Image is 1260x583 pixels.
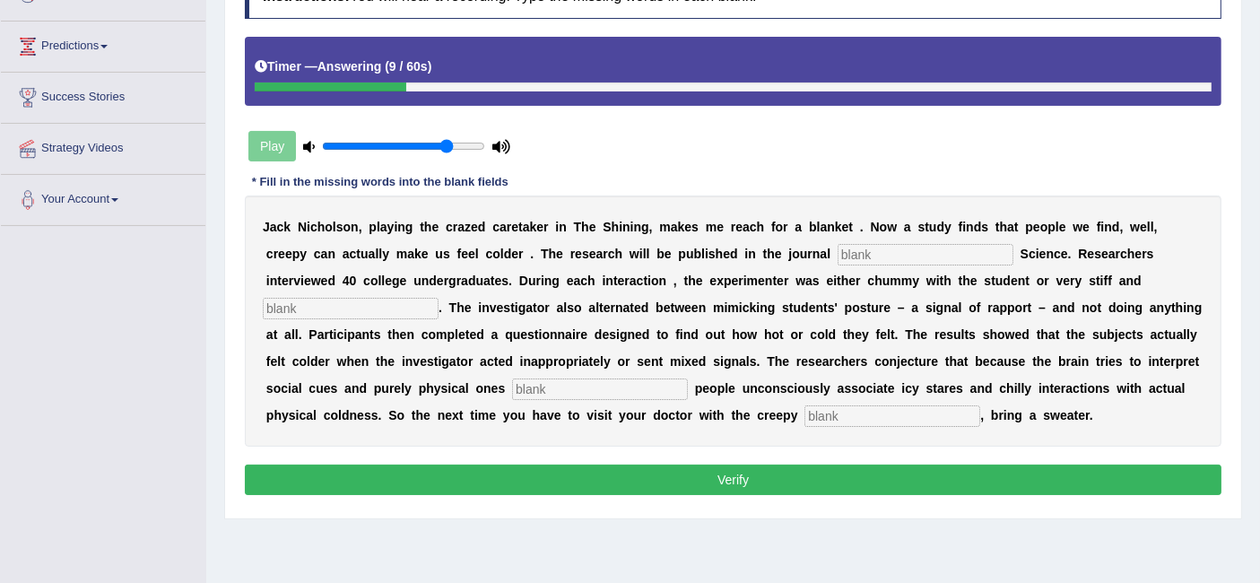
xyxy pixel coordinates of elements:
b: n [559,220,567,234]
b: e [618,274,625,288]
b: k [530,220,537,234]
b: l [375,247,378,261]
b: w [1130,220,1140,234]
b: a [630,274,637,288]
b: e [575,247,582,261]
b: c [277,220,284,234]
b: e [827,274,834,288]
b: n [605,274,613,288]
a: Predictions [1,22,205,66]
b: i [743,274,747,288]
b: r [518,247,523,261]
b: d [504,247,512,261]
div: * Fill in the missing words into the blank fields [245,173,516,190]
b: r [738,274,743,288]
b: g [405,220,413,234]
b: s [501,274,508,288]
b: n [812,247,821,261]
b: u [361,247,369,261]
b: i [541,274,544,288]
b: r [783,220,787,234]
b: a [343,247,350,261]
b: u [413,274,421,288]
b: c [1029,247,1036,261]
b: y [387,220,395,234]
b: t [925,220,929,234]
b: e [1082,220,1090,234]
b: a [821,220,828,234]
b: t [995,220,1000,234]
b: o [792,247,800,261]
b: w [630,247,639,261]
b: a [743,220,750,234]
b: g [448,274,456,288]
b: c [1054,247,1061,261]
b: k [414,247,421,261]
b: r [507,220,511,234]
b: e [665,247,672,261]
b: e [1061,247,1068,261]
b: h [767,247,775,261]
b: t [763,247,768,261]
b: c [750,220,757,234]
b: r [453,220,457,234]
b: , [1154,220,1158,234]
b: p [678,247,686,261]
b: l [381,274,385,288]
b: a [500,220,507,234]
b: r [274,247,278,261]
b: r [456,274,461,288]
b: e [1033,220,1040,234]
b: a [1007,220,1014,234]
b: d [327,274,335,288]
b: a [270,220,277,234]
b: 0 [350,274,357,288]
b: t [773,274,778,288]
b: c [486,247,493,261]
b: l [1056,220,1059,234]
b: e [421,247,429,261]
b: c [446,220,453,234]
b: , [673,274,677,288]
b: i [300,274,304,288]
b: i [630,220,634,234]
b: a [461,274,468,288]
b: l [1147,220,1151,234]
b: e [1059,220,1066,234]
b: j [788,247,792,261]
b: k [835,220,842,234]
b: y [944,220,952,234]
b: a [574,274,581,288]
input: blank [512,379,688,400]
b: l [817,220,821,234]
b: e [511,247,518,261]
b: e [758,274,765,288]
b: t [684,274,689,288]
b: o [880,220,888,234]
b: s [812,274,820,288]
b: n [622,220,630,234]
b: r [807,247,812,261]
b: h [841,274,849,288]
b: i [705,247,708,261]
b: d [429,274,437,288]
b: e [400,274,407,288]
b: f [771,220,776,234]
b: h [317,220,326,234]
b: i [619,220,622,234]
b: e [437,274,444,288]
b: c [363,274,370,288]
b: a [483,274,491,288]
b: u [476,274,484,288]
b: n [1047,247,1055,261]
b: h [1000,220,1008,234]
b: r [603,247,607,261]
b: h [581,220,589,234]
b: l [378,247,382,261]
b: o [492,247,500,261]
b: p [369,220,377,234]
b: S [1021,247,1029,261]
b: l [1151,220,1154,234]
a: Your Account [1,175,205,220]
b: e [495,274,502,288]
